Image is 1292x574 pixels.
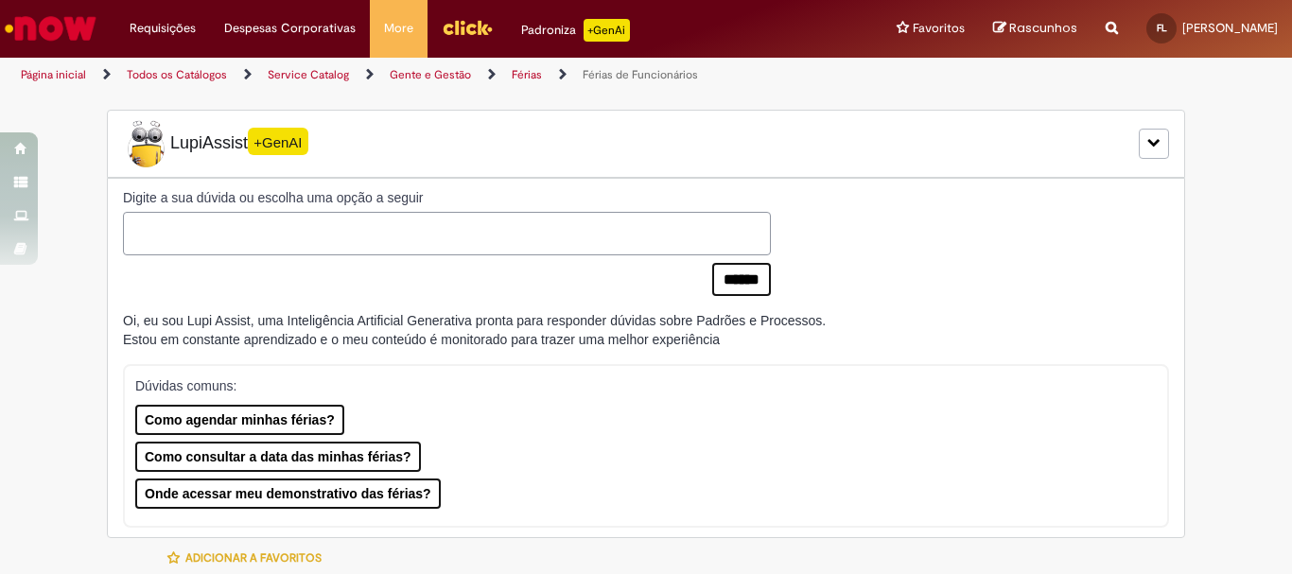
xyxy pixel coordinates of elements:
img: Lupi [123,120,170,167]
span: Adicionar a Favoritos [185,550,322,565]
a: Página inicial [21,67,86,82]
a: Férias [512,67,542,82]
a: Todos os Catálogos [127,67,227,82]
ul: Trilhas de página [14,58,847,93]
div: Padroniza [521,19,630,42]
span: LupiAssist [123,120,308,167]
p: +GenAi [584,19,630,42]
span: +GenAI [248,128,308,155]
span: [PERSON_NAME] [1182,20,1278,36]
img: ServiceNow [2,9,99,47]
a: Férias de Funcionários [583,67,698,82]
div: LupiLupiAssist+GenAI [107,110,1185,178]
label: Digite a sua dúvida ou escolha uma opção a seguir [123,188,771,207]
img: click_logo_yellow_360x200.png [442,13,493,42]
a: Gente e Gestão [390,67,471,82]
a: Service Catalog [268,67,349,82]
a: Rascunhos [993,20,1077,38]
p: Dúvidas comuns: [135,376,1142,395]
span: Rascunhos [1009,19,1077,37]
span: Despesas Corporativas [224,19,356,38]
span: More [384,19,413,38]
span: Favoritos [913,19,965,38]
span: FL [1157,22,1167,34]
div: Oi, eu sou Lupi Assist, uma Inteligência Artificial Generativa pronta para responder dúvidas sobr... [123,311,826,349]
span: Requisições [130,19,196,38]
button: Como consultar a data das minhas férias? [135,442,421,472]
button: Onde acessar meu demonstrativo das férias? [135,478,441,509]
button: Como agendar minhas férias? [135,405,344,435]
